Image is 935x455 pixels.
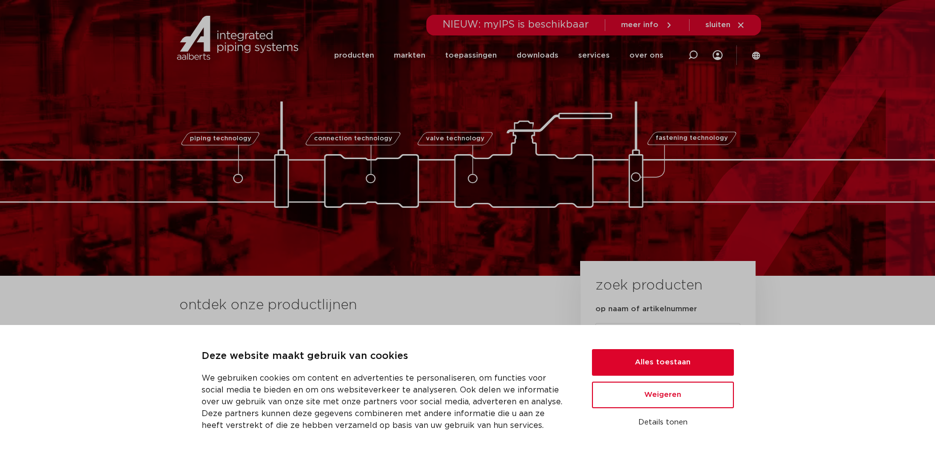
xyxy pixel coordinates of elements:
a: downloads [517,36,558,74]
a: over ons [629,36,663,74]
a: markten [394,36,425,74]
a: producten [334,36,374,74]
span: sluiten [705,21,730,29]
span: piping technology [190,135,251,142]
p: Deze website maakt gebruik van cookies [202,349,568,364]
span: meer info [621,21,658,29]
a: sluiten [705,21,745,30]
p: We gebruiken cookies om content en advertenties te personaliseren, om functies voor social media ... [202,372,568,431]
span: fastening technology [656,135,728,142]
label: op naam of artikelnummer [595,304,697,314]
a: toepassingen [445,36,497,74]
span: connection technology [313,135,392,142]
span: valve technology [426,135,485,142]
button: Weigeren [592,382,734,408]
a: services [578,36,610,74]
h3: ontdek onze productlijnen [179,295,547,315]
input: zoeken [595,323,740,346]
nav: Menu [334,36,663,74]
a: meer info [621,21,673,30]
h3: zoek producten [595,276,702,295]
button: Alles toestaan [592,349,734,376]
button: Details tonen [592,414,734,431]
span: NIEUW: myIPS is beschikbaar [443,20,589,30]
